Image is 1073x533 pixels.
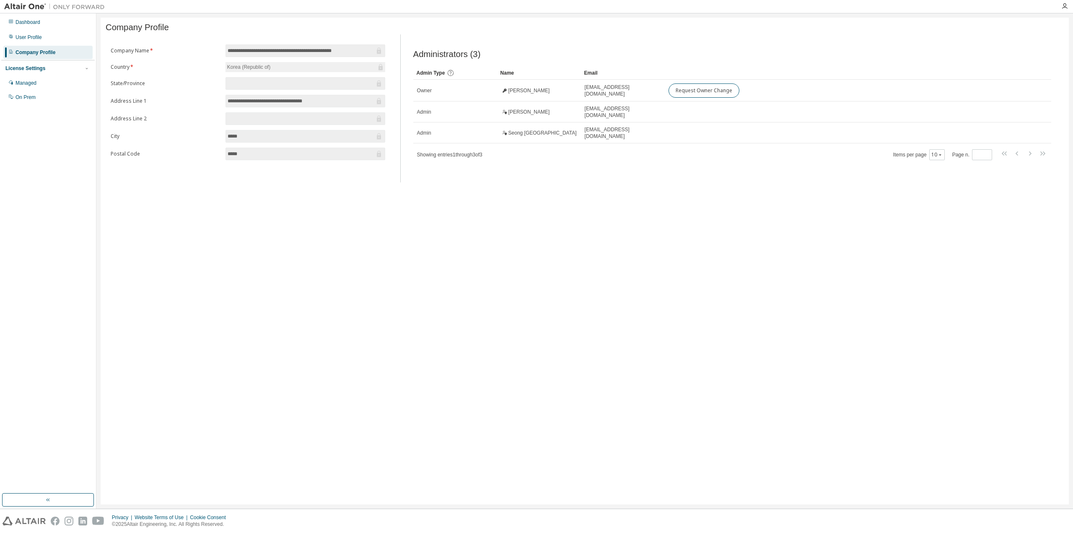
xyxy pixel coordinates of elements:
span: Administrators (3) [413,49,481,59]
button: Request Owner Change [669,83,739,98]
span: Owner [417,87,432,94]
span: [PERSON_NAME] [508,109,550,115]
span: Items per page [893,149,945,160]
div: On Prem [16,94,36,101]
div: Cookie Consent [190,514,231,521]
span: Page n. [952,149,992,160]
label: Postal Code [111,151,220,157]
div: Privacy [112,514,135,521]
div: Korea (Republic of) [226,62,272,72]
span: [EMAIL_ADDRESS][DOMAIN_NAME] [585,84,661,97]
div: Company Profile [16,49,55,56]
div: Managed [16,80,36,86]
button: 10 [931,151,943,158]
img: facebook.svg [51,517,60,525]
span: [PERSON_NAME] [508,87,550,94]
img: altair_logo.svg [3,517,46,525]
div: Email [584,66,661,80]
label: Company Name [111,47,220,54]
span: [EMAIL_ADDRESS][DOMAIN_NAME] [585,126,661,140]
span: Admin [417,109,431,115]
label: Address Line 2 [111,115,220,122]
img: linkedin.svg [78,517,87,525]
span: Showing entries 1 through 3 of 3 [417,152,482,158]
div: Dashboard [16,19,40,26]
div: License Settings [5,65,45,72]
div: Name [500,66,578,80]
span: Seong [GEOGRAPHIC_DATA] [508,130,577,136]
img: youtube.svg [92,517,104,525]
span: Admin [417,130,431,136]
label: Address Line 1 [111,98,220,104]
span: Company Profile [106,23,169,32]
label: State/Province [111,80,220,87]
p: © 2025 Altair Engineering, Inc. All Rights Reserved. [112,521,231,528]
label: City [111,133,220,140]
div: User Profile [16,34,42,41]
div: Website Terms of Use [135,514,190,521]
span: Admin Type [417,70,445,76]
img: instagram.svg [65,517,73,525]
div: Korea (Republic of) [225,62,385,72]
img: Altair One [4,3,109,11]
span: [EMAIL_ADDRESS][DOMAIN_NAME] [585,105,661,119]
label: Country [111,64,220,70]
